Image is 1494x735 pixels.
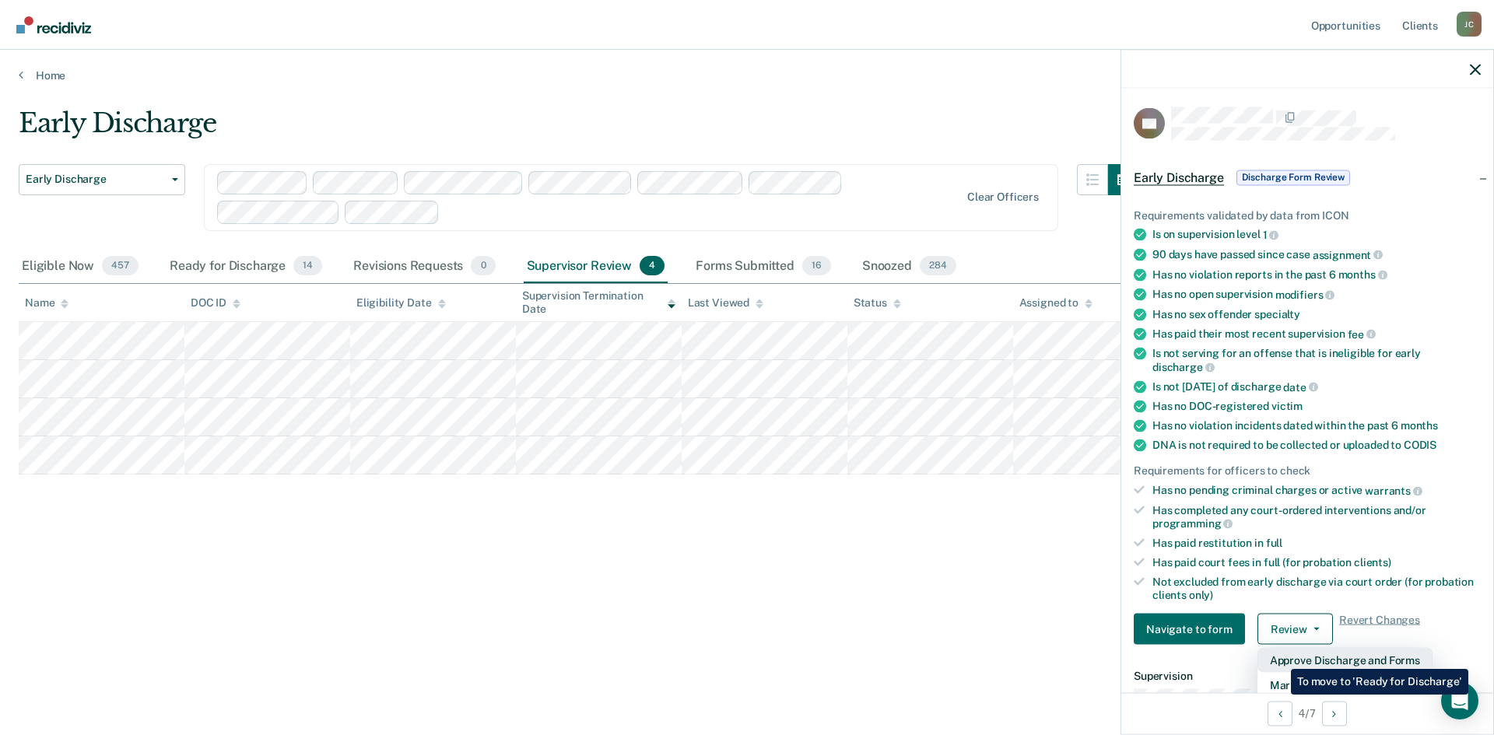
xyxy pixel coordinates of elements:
[167,250,325,284] div: Ready for Discharge
[1313,248,1383,261] span: assignment
[1152,347,1481,373] div: Is not serving for an offense that is ineligible for early
[1152,439,1481,452] div: DNA is not required to be collected or uploaded to
[1322,701,1347,726] button: Next Opportunity
[102,256,139,276] span: 457
[1457,12,1482,37] button: Profile dropdown button
[920,256,956,276] span: 284
[524,250,668,284] div: Supervisor Review
[350,250,498,284] div: Revisions Requests
[26,173,166,186] span: Early Discharge
[356,296,446,310] div: Eligibility Date
[640,256,665,276] span: 4
[1257,648,1433,673] button: Approve Discharge and Forms
[1152,503,1481,530] div: Has completed any court-ordered interventions and/or
[854,296,901,310] div: Status
[1134,670,1481,683] dt: Supervision
[1152,380,1481,394] div: Is not [DATE] of discharge
[1152,555,1481,569] div: Has paid court fees in full (for probation
[1152,327,1481,341] div: Has paid their most recent supervision
[1441,682,1478,719] div: Open Intercom Messenger
[293,256,322,276] span: 14
[1338,268,1387,281] span: months
[1348,327,1376,340] span: fee
[1254,307,1300,320] span: specialty
[1457,12,1482,37] div: J C
[1152,537,1481,550] div: Has paid restitution in
[1189,588,1213,600] span: only)
[1365,484,1422,496] span: warrants
[1152,360,1215,373] span: discharge
[1121,692,1493,733] div: 4 / 7
[1152,228,1481,242] div: Is on supervision level
[1134,614,1245,645] button: Navigate to form
[19,107,1139,152] div: Early Discharge
[1268,701,1292,726] button: Previous Opportunity
[1152,419,1481,432] div: Has no violation incidents dated within the past 6
[1152,517,1233,530] span: programming
[1283,380,1317,393] span: date
[802,256,831,276] span: 16
[19,250,142,284] div: Eligible Now
[1257,614,1333,645] button: Review
[1152,268,1481,282] div: Has no violation reports in the past 6
[522,289,675,316] div: Supervision Termination Date
[1134,614,1251,645] a: Navigate to form link
[1354,555,1391,568] span: clients)
[1152,247,1481,261] div: 90 days have passed since case
[1275,288,1335,300] span: modifiers
[1236,170,1350,185] span: Discharge Form Review
[1121,152,1493,202] div: Early DischargeDischarge Form Review
[1152,288,1481,302] div: Has no open supervision
[1152,575,1481,601] div: Not excluded from early discharge via court order (for probation clients
[859,250,959,284] div: Snoozed
[1257,673,1433,698] button: Mark as Ineligible
[1263,229,1279,241] span: 1
[1134,464,1481,478] div: Requirements for officers to check
[1152,484,1481,498] div: Has no pending criminal charges or active
[693,250,834,284] div: Forms Submitted
[1152,400,1481,413] div: Has no DOC-registered
[16,16,91,33] img: Recidiviz
[1134,170,1224,185] span: Early Discharge
[1401,419,1438,432] span: months
[967,191,1039,204] div: Clear officers
[1404,439,1436,451] span: CODIS
[25,296,68,310] div: Name
[191,296,240,310] div: DOC ID
[1266,537,1282,549] span: full
[1019,296,1092,310] div: Assigned to
[1271,400,1303,412] span: victim
[1152,307,1481,320] div: Has no sex offender
[19,68,1475,82] a: Home
[1339,614,1420,645] span: Revert Changes
[1134,208,1481,222] div: Requirements validated by data from ICON
[471,256,495,276] span: 0
[688,296,763,310] div: Last Viewed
